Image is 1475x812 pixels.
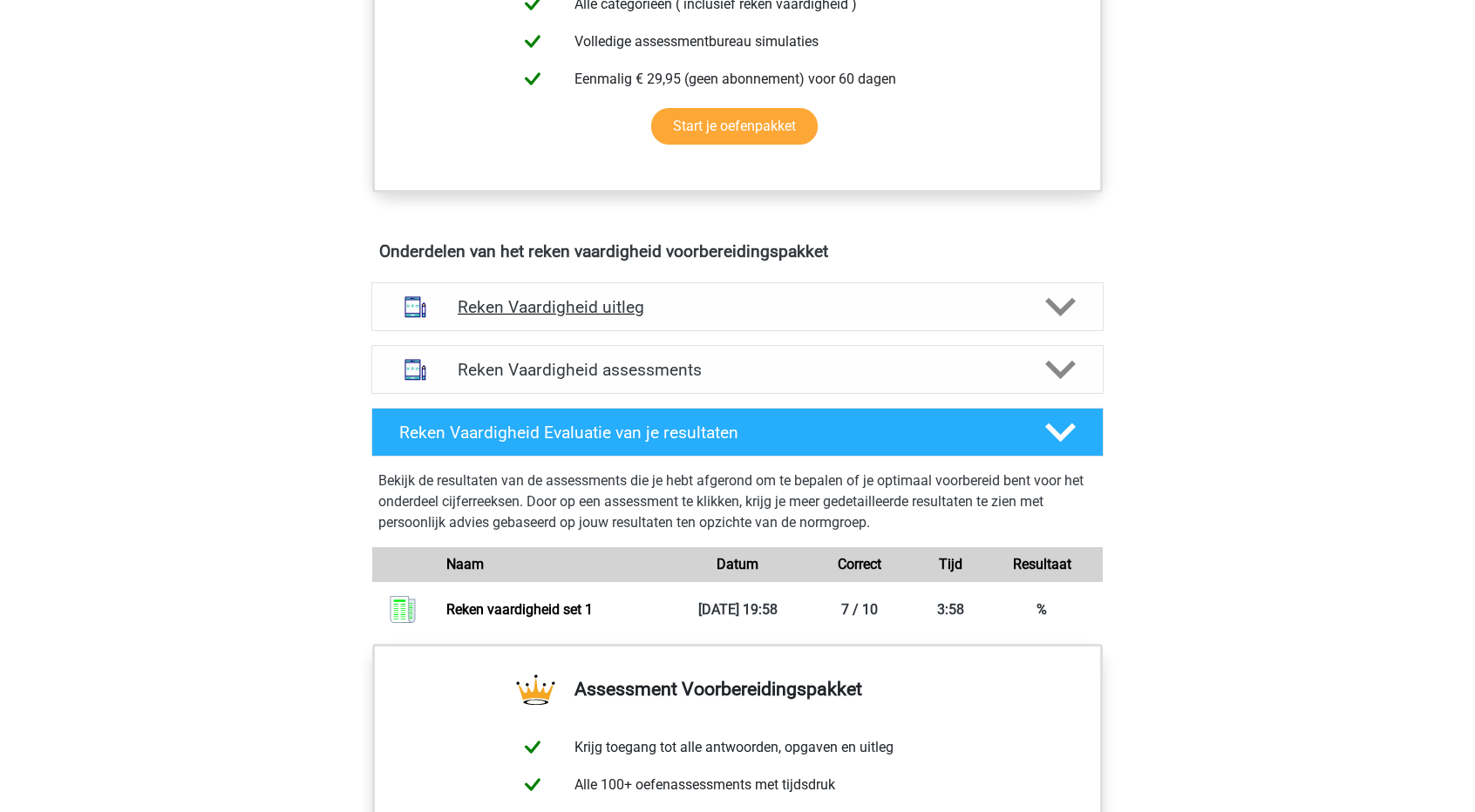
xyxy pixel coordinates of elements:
[799,554,921,575] div: Correct
[393,348,438,392] img: reken vaardigheid assessments
[364,282,1111,331] a: uitleg Reken Vaardigheid uitleg
[379,241,1096,261] h4: Onderdelen van het reken vaardigheid voorbereidingspakket
[364,408,1111,457] a: Reken Vaardigheid Evaluatie van je resultaten
[393,285,438,329] img: reken vaardigheid uitleg
[651,108,818,145] a: Start je oefenpakket
[921,554,982,575] div: Tijd
[676,554,799,575] div: Datum
[378,470,1097,533] p: Bekijk de resultaten van de assessments die je hebt afgerond om te bepalen of je optimaal voorber...
[458,297,1017,317] h4: Reken Vaardigheid uitleg
[446,601,593,618] a: Reken vaardigheid set 1
[433,554,676,575] div: Naam
[399,423,1017,443] h4: Reken Vaardigheid Evaluatie van je resultaten
[458,360,1017,380] h4: Reken Vaardigheid assessments
[364,345,1111,394] a: assessments Reken Vaardigheid assessments
[981,554,1103,575] div: Resultaat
